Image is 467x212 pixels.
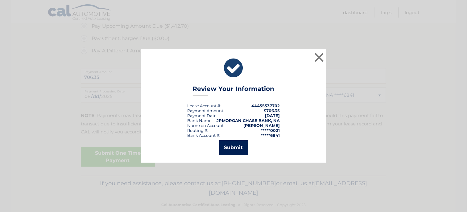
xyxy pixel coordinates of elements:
[187,133,220,138] div: Bank Account #:
[193,85,275,96] h3: Review Your Information
[313,51,325,63] button: ×
[187,113,217,118] span: Payment Date
[251,103,280,108] strong: 44455537702
[187,103,221,108] div: Lease Account #:
[265,113,280,118] span: [DATE]
[187,128,208,133] div: Routing #:
[187,123,225,128] div: Name on Account:
[264,108,280,113] span: $706.35
[187,118,213,123] div: Bank Name:
[243,123,280,128] strong: [PERSON_NAME]
[217,118,280,123] strong: JPMORGAN CHASE BANK, NA
[187,108,224,113] div: Payment Amount:
[187,113,217,118] div: :
[219,140,248,155] button: Submit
